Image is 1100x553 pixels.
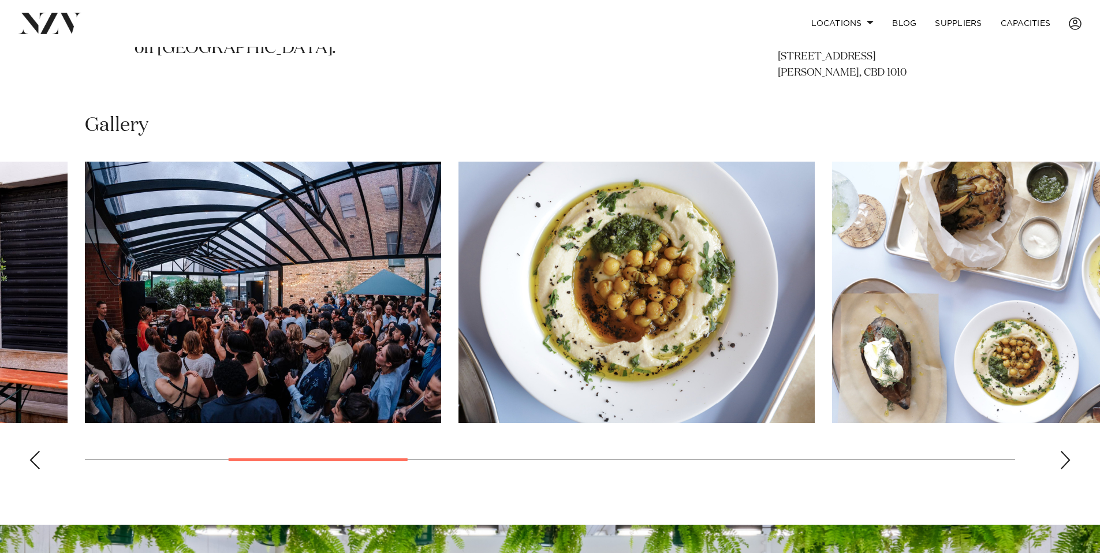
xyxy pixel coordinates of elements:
a: SUPPLIERS [926,11,991,36]
h2: Gallery [85,113,148,139]
swiper-slide: 4 / 13 [458,162,815,423]
a: BLOG [883,11,926,36]
a: Locations [802,11,883,36]
swiper-slide: 3 / 13 [85,162,441,423]
img: nzv-logo.png [18,13,81,33]
p: [GEOGRAPHIC_DATA] [STREET_ADDRESS] [PERSON_NAME], CBD 1010 [778,33,966,81]
a: Capacities [991,11,1060,36]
